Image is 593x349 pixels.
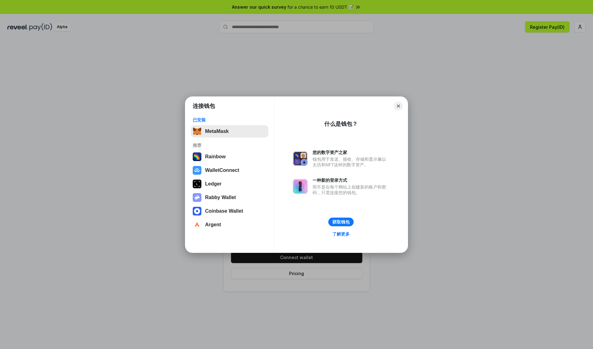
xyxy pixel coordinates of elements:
[328,218,354,226] button: 获取钱包
[332,231,350,237] div: 了解更多
[191,125,268,138] button: MetaMask
[191,151,268,163] button: Rainbow
[313,177,389,183] div: 一种新的登录方式
[191,178,268,190] button: Ledger
[191,205,268,217] button: Coinbase Wallet
[329,230,353,238] a: 了解更多
[193,193,201,202] img: svg+xml,%3Csvg%20xmlns%3D%22http%3A%2F%2Fwww.w3.org%2F2000%2Fsvg%22%20fill%3D%22none%22%20viewBox...
[293,179,308,194] img: svg+xml,%3Csvg%20xmlns%3D%22http%3A%2F%2Fwww.w3.org%2F2000%2Fsvg%22%20fill%3D%22none%22%20viewBox...
[191,219,268,231] button: Argent
[205,129,229,134] div: MetaMask
[205,181,221,187] div: Ledger
[205,168,239,173] div: WalletConnect
[293,151,308,166] img: svg+xml,%3Csvg%20xmlns%3D%22http%3A%2F%2Fwww.w3.org%2F2000%2Fsvg%22%20fill%3D%22none%22%20viewBox...
[193,117,267,123] div: 已安装
[193,180,201,188] img: svg+xml,%3Csvg%20xmlns%3D%22http%3A%2F%2Fwww.w3.org%2F2000%2Fsvg%22%20width%3D%2228%22%20height%3...
[205,154,226,160] div: Rainbow
[205,208,243,214] div: Coinbase Wallet
[332,219,350,225] div: 获取钱包
[191,164,268,177] button: WalletConnect
[193,220,201,229] img: svg+xml,%3Csvg%20width%3D%2228%22%20height%3D%2228%22%20viewBox%3D%220%200%2028%2028%22%20fill%3D...
[193,207,201,215] img: svg+xml,%3Csvg%20width%3D%2228%22%20height%3D%2228%22%20viewBox%3D%220%200%2028%2028%22%20fill%3D...
[313,150,389,155] div: 您的数字资产之家
[193,152,201,161] img: svg+xml,%3Csvg%20width%3D%22120%22%20height%3D%22120%22%20viewBox%3D%220%200%20120%20120%22%20fil...
[193,127,201,136] img: svg+xml,%3Csvg%20fill%3D%22none%22%20height%3D%2233%22%20viewBox%3D%220%200%2035%2033%22%20width%...
[313,156,389,168] div: 钱包用于发送、接收、存储和显示像以太坊和NFT这样的数字资产。
[205,195,236,200] div: Rabby Wallet
[193,143,267,148] div: 推荐
[193,166,201,175] img: svg+xml,%3Csvg%20width%3D%2228%22%20height%3D%2228%22%20viewBox%3D%220%200%2028%2028%22%20fill%3D...
[191,191,268,204] button: Rabby Wallet
[205,222,221,228] div: Argent
[394,102,403,110] button: Close
[313,184,389,195] div: 而不是在每个网站上创建新的账户和密码，只需连接您的钱包。
[324,120,358,128] div: 什么是钱包？
[193,102,215,110] h1: 连接钱包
